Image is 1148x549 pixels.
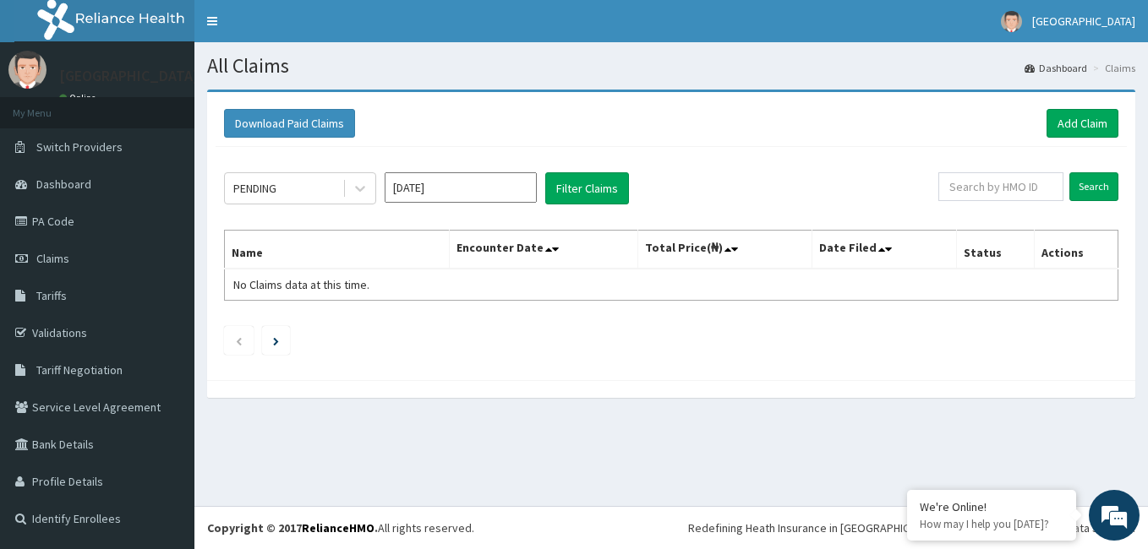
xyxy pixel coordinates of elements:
div: We're Online! [920,499,1063,514]
div: Redefining Heath Insurance in [GEOGRAPHIC_DATA] using Telemedicine and Data Science! [688,519,1135,536]
th: Status [956,231,1034,269]
a: RelianceHMO [302,520,374,535]
div: PENDING [233,180,276,197]
th: Actions [1034,231,1118,269]
span: No Claims data at this time. [233,277,369,292]
span: Switch Providers [36,139,123,155]
input: Search by HMO ID [938,172,1063,201]
li: Claims [1089,61,1135,75]
th: Total Price(₦) [637,231,812,269]
footer: All rights reserved. [194,506,1148,549]
p: [GEOGRAPHIC_DATA] [59,68,199,84]
span: Tariff Negotiation [36,362,123,378]
span: [GEOGRAPHIC_DATA] [1032,14,1135,29]
img: User Image [1001,11,1022,32]
a: Online [59,92,100,104]
p: How may I help you today? [920,517,1063,531]
input: Search [1069,172,1118,201]
th: Encounter Date [450,231,638,269]
a: Previous page [235,333,243,348]
span: Tariffs [36,288,67,303]
th: Name [225,231,450,269]
img: User Image [8,51,46,89]
span: Claims [36,251,69,266]
th: Date Filed [812,231,957,269]
input: Select Month and Year [385,172,537,203]
a: Add Claim [1047,109,1118,138]
button: Filter Claims [545,172,629,204]
button: Download Paid Claims [224,109,355,138]
a: Dashboard [1025,61,1087,75]
strong: Copyright © 2017 . [207,520,378,535]
a: Next page [273,333,279,348]
h1: All Claims [207,55,1135,77]
span: Dashboard [36,177,91,192]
